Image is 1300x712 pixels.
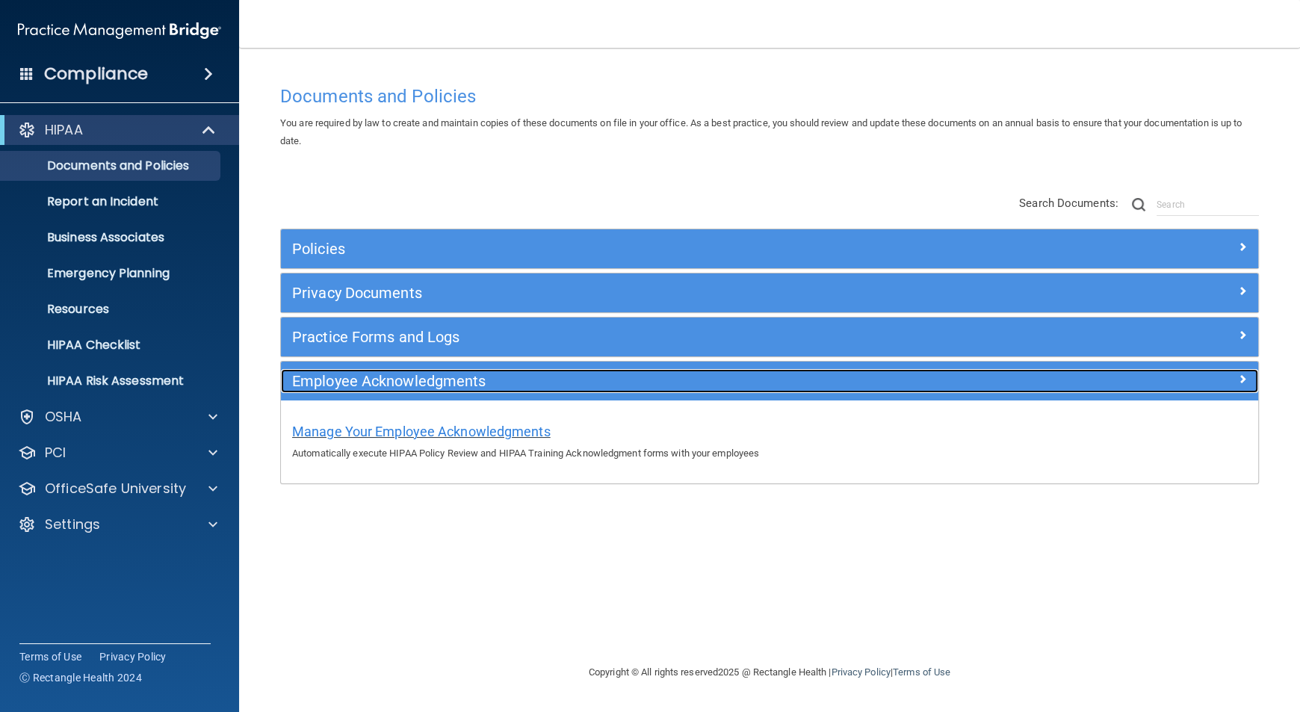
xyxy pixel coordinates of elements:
iframe: Drift Widget Chat Controller [1041,606,1282,666]
a: Privacy Documents [292,281,1247,305]
a: HIPAA [18,121,217,139]
p: PCI [45,444,66,462]
img: PMB logo [18,16,221,46]
div: Copyright © All rights reserved 2025 @ Rectangle Health | | [497,648,1042,696]
p: HIPAA Risk Assessment [10,374,214,388]
h5: Privacy Documents [292,285,1003,301]
a: Privacy Policy [99,649,167,664]
p: Emergency Planning [10,266,214,281]
h4: Compliance [44,64,148,84]
p: Documents and Policies [10,158,214,173]
a: OSHA [18,408,217,426]
a: Privacy Policy [831,666,890,678]
p: Settings [45,516,100,533]
img: ic-search.3b580494.png [1132,198,1145,211]
p: HIPAA [45,121,83,139]
h4: Documents and Policies [280,87,1259,106]
a: Settings [18,516,217,533]
a: Employee Acknowledgments [292,369,1247,393]
p: Report an Incident [10,194,214,209]
a: Terms of Use [19,649,81,664]
p: OSHA [45,408,82,426]
a: Terms of Use [893,666,950,678]
a: OfficeSafe University [18,480,217,498]
input: Search [1157,194,1259,216]
p: Resources [10,302,214,317]
p: HIPAA Checklist [10,338,214,353]
p: Automatically execute HIPAA Policy Review and HIPAA Training Acknowledgment forms with your emplo... [292,445,1247,462]
span: Search Documents: [1019,196,1118,210]
p: OfficeSafe University [45,480,186,498]
p: Business Associates [10,230,214,245]
span: Ⓒ Rectangle Health 2024 [19,670,142,685]
a: Manage Your Employee Acknowledgments [292,427,551,439]
a: PCI [18,444,217,462]
a: Policies [292,237,1247,261]
h5: Practice Forms and Logs [292,329,1003,345]
span: Manage Your Employee Acknowledgments [292,424,551,439]
a: Practice Forms and Logs [292,325,1247,349]
h5: Policies [292,241,1003,257]
h5: Employee Acknowledgments [292,373,1003,389]
span: You are required by law to create and maintain copies of these documents on file in your office. ... [280,117,1242,146]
